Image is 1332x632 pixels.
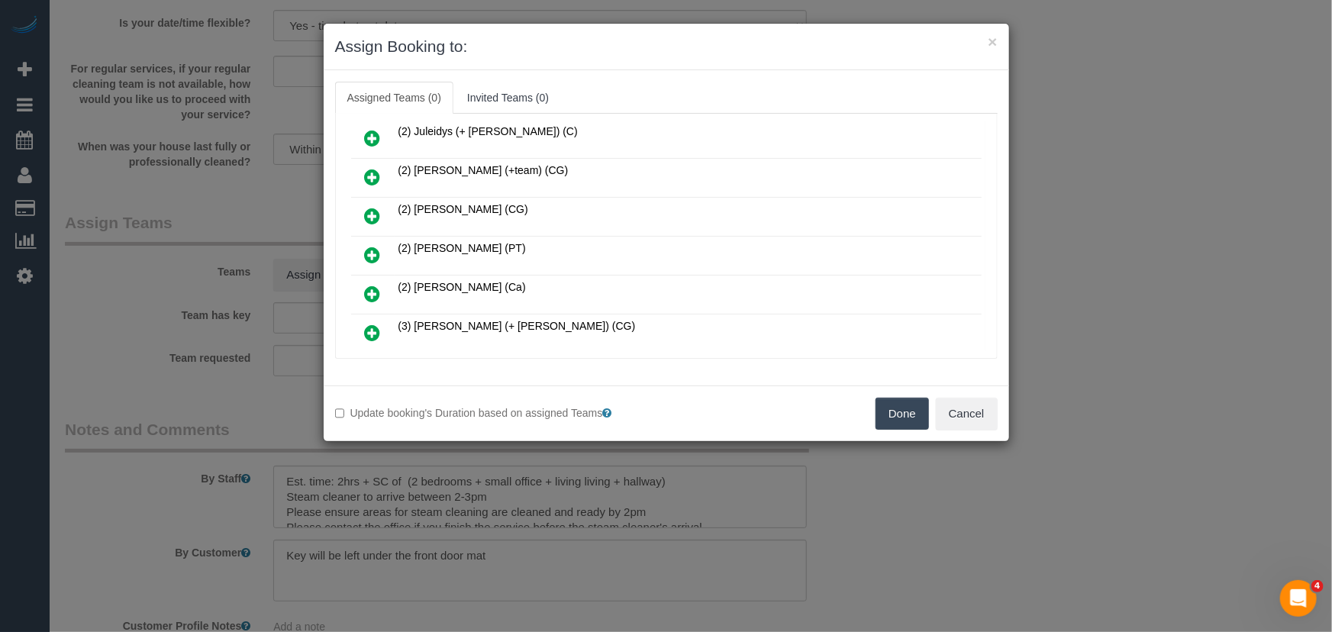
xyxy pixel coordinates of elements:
[335,35,998,58] h3: Assign Booking to:
[398,281,526,293] span: (2) [PERSON_NAME] (Ca)
[988,34,997,50] button: ×
[1311,580,1324,592] span: 4
[398,320,636,332] span: (3) [PERSON_NAME] (+ [PERSON_NAME]) (CG)
[398,242,526,254] span: (2) [PERSON_NAME] (PT)
[876,398,929,430] button: Done
[398,203,528,215] span: (2) [PERSON_NAME] (CG)
[335,408,345,418] input: Update booking's Duration based on assigned Teams
[936,398,998,430] button: Cancel
[398,164,569,176] span: (2) [PERSON_NAME] (+team) (CG)
[1280,580,1317,617] iframe: Intercom live chat
[335,405,655,421] label: Update booking's Duration based on assigned Teams
[455,82,561,114] a: Invited Teams (0)
[398,125,578,137] span: (2) Juleidys (+ [PERSON_NAME]) (C)
[335,82,453,114] a: Assigned Teams (0)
